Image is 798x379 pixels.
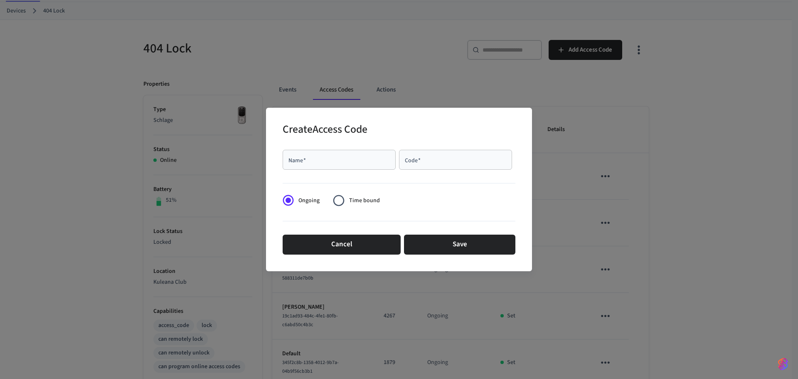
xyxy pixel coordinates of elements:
h2: Create Access Code [283,118,367,143]
span: Time bound [349,196,380,205]
span: Ongoing [298,196,320,205]
img: SeamLogoGradient.69752ec5.svg [778,357,788,371]
button: Cancel [283,235,401,255]
button: Save [404,235,515,255]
